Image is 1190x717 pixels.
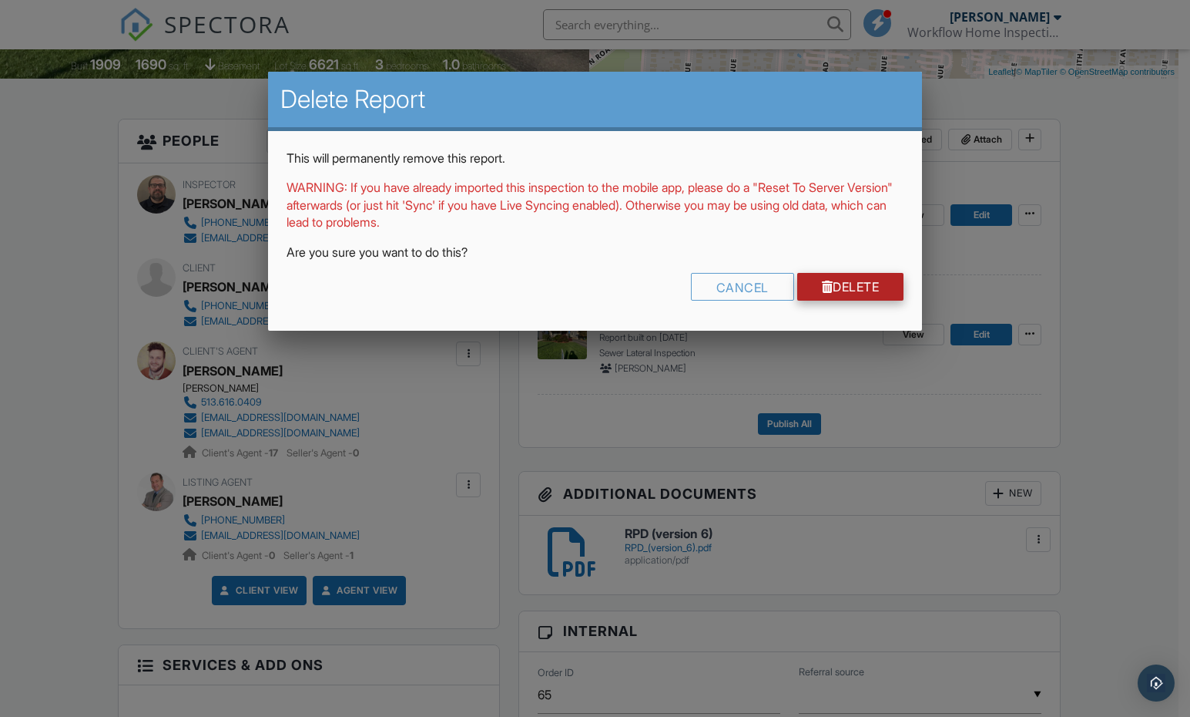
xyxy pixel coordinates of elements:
a: Delete [797,273,904,301]
div: Open Intercom Messenger [1138,665,1175,702]
p: Are you sure you want to do this? [287,244,904,261]
div: Cancel [691,273,794,301]
h2: Delete Report [280,84,910,115]
p: This will permanently remove this report. [287,150,904,167]
p: WARNING: If you have already imported this inspection to the mobile app, please do a "Reset To Se... [287,179,904,231]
